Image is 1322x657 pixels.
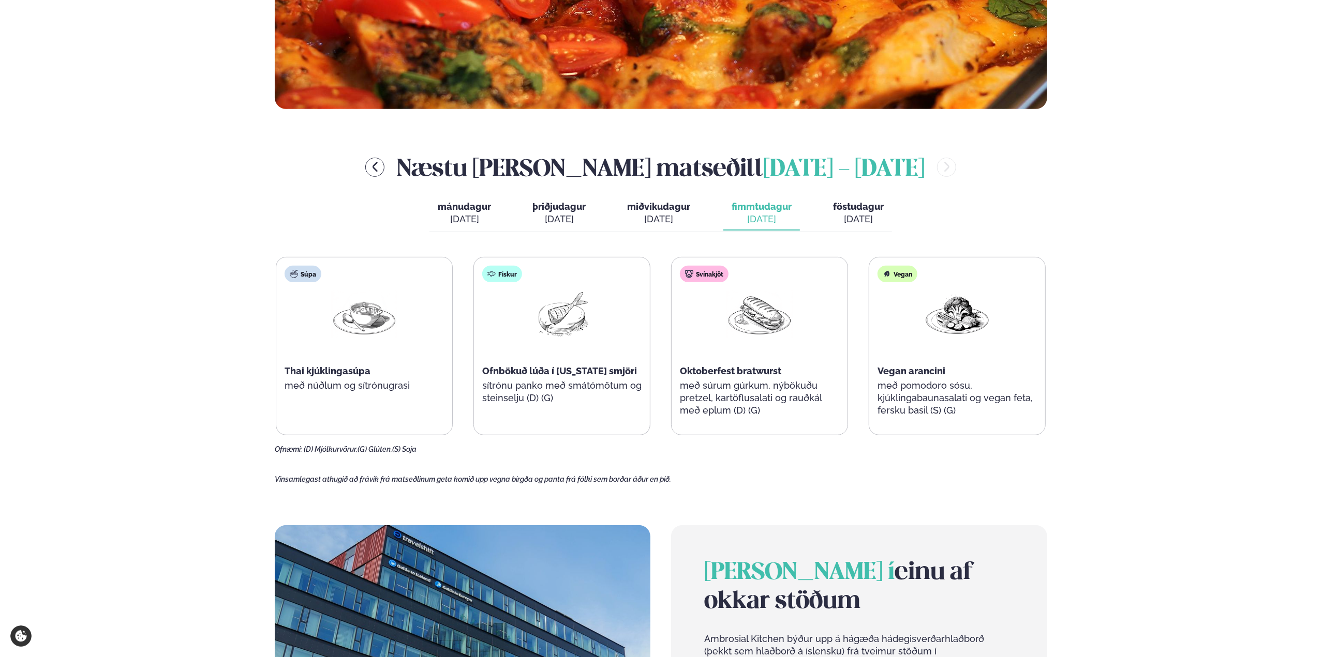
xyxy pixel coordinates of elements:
[680,266,729,282] div: Svínakjöt
[285,266,321,282] div: Súpa
[704,558,1014,616] h2: einu af okkar stöðum
[825,196,892,231] button: föstudagur [DATE]
[732,201,792,212] span: fimmtudagur
[833,201,884,212] span: föstudagur
[487,270,496,278] img: fish.svg
[275,475,671,483] span: Vinsamlegast athugið að frávik frá matseðlinum geta komið upp vegna birgða og panta frá fólki sem...
[532,213,586,225] div: [DATE]
[704,561,895,584] span: [PERSON_NAME] í
[482,266,522,282] div: Fiskur
[532,201,586,212] span: þriðjudagur
[685,270,693,278] img: pork.svg
[10,625,32,647] a: Cookie settings
[365,158,384,177] button: menu-btn-left
[878,266,917,282] div: Vegan
[833,213,884,225] div: [DATE]
[619,196,699,231] button: miðvikudagur [DATE]
[304,445,358,453] span: (D) Mjólkurvörur,
[429,196,499,231] button: mánudagur [DATE]
[482,379,642,404] p: sítrónu panko með smátómötum og steinselju (D) (G)
[680,365,781,376] span: Oktoberfest bratwurst
[732,213,792,225] div: [DATE]
[627,213,690,225] div: [DATE]
[529,291,595,339] img: Fish.png
[358,445,392,453] span: (G) Glúten,
[878,365,945,376] span: Vegan arancini
[331,291,397,339] img: Soup.png
[763,158,925,181] span: [DATE] - [DATE]
[285,365,370,376] span: Thai kjúklingasúpa
[627,201,690,212] span: miðvikudagur
[392,445,417,453] span: (S) Soja
[726,291,793,339] img: Panini.png
[482,365,637,376] span: Ofnbökuð lúða í [US_STATE] smjöri
[290,270,298,278] img: soup.svg
[285,379,444,392] p: með núðlum og sítrónugrasi
[438,213,491,225] div: [DATE]
[878,379,1037,417] p: með pomodoro sósu, kjúklingabaunasalati og vegan feta, fersku basil (S) (G)
[524,196,594,231] button: þriðjudagur [DATE]
[397,150,925,184] h2: Næstu [PERSON_NAME] matseðill
[883,270,891,278] img: Vegan.svg
[438,201,491,212] span: mánudagur
[723,196,800,231] button: fimmtudagur [DATE]
[275,445,302,453] span: Ofnæmi:
[680,379,839,417] p: með súrum gúrkum, nýbökuðu pretzel, kartöflusalati og rauðkál með eplum (D) (G)
[937,158,956,177] button: menu-btn-right
[924,291,990,339] img: Vegan.png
